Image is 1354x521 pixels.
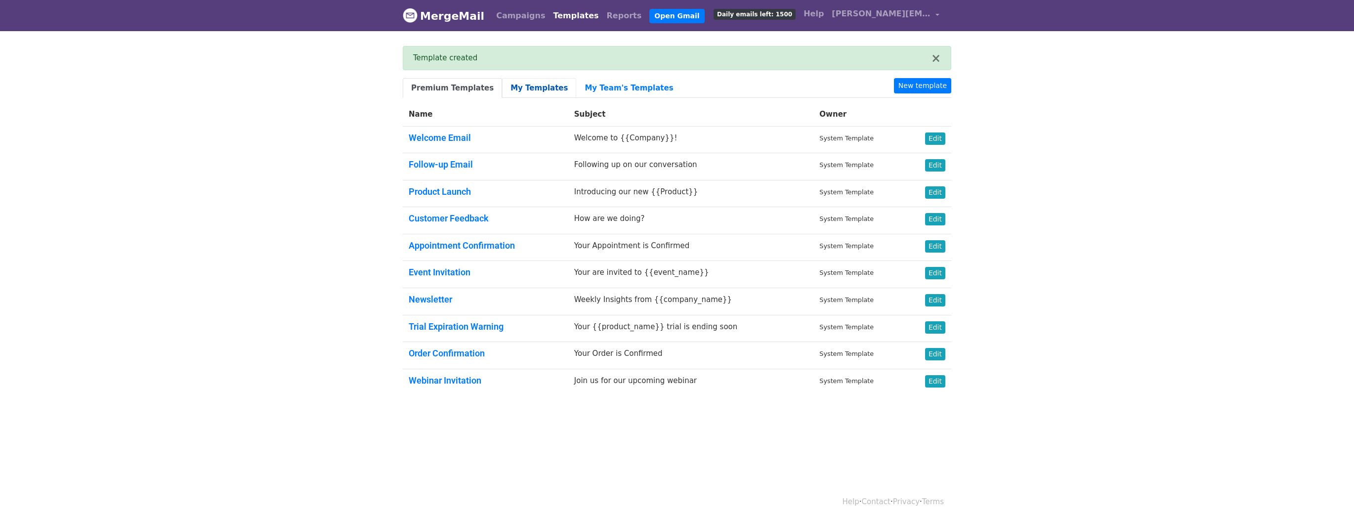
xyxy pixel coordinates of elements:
[568,315,814,342] td: Your {{product_name}} trial is ending soon
[409,321,504,332] a: Trial Expiration Warning
[502,78,576,98] a: My Templates
[819,323,874,331] small: System Template
[403,103,568,126] th: Name
[893,497,920,506] a: Privacy
[925,132,945,145] a: Edit
[649,9,704,23] a: Open Gmail
[576,78,681,98] a: My Team's Templates
[568,342,814,369] td: Your Order is Confirmed
[925,348,945,360] a: Edit
[819,188,874,196] small: System Template
[922,497,944,506] a: Terms
[819,350,874,357] small: System Template
[568,153,814,180] td: Following up on our conversation
[819,215,874,222] small: System Template
[1305,474,1354,521] iframe: Chat Widget
[843,497,859,506] a: Help
[568,103,814,126] th: Subject
[409,213,489,223] a: Customer Feedback
[409,132,471,143] a: Welcome Email
[568,180,814,207] td: Introducing our new {{Product}}
[403,78,502,98] a: Premium Templates
[409,375,481,386] a: Webinar Invitation
[819,269,874,276] small: System Template
[819,377,874,385] small: System Template
[413,52,931,64] div: Template created
[925,294,945,306] a: Edit
[828,4,943,27] a: [PERSON_NAME][EMAIL_ADDRESS][DOMAIN_NAME]
[925,213,945,225] a: Edit
[603,6,646,26] a: Reports
[832,8,931,20] span: [PERSON_NAME][EMAIL_ADDRESS][DOMAIN_NAME]
[403,5,484,26] a: MergeMail
[409,267,470,277] a: Event Invitation
[714,9,796,20] span: Daily emails left: 1500
[568,234,814,261] td: Your Appointment is Confirmed
[568,207,814,234] td: How are we doing?
[925,159,945,172] a: Edit
[492,6,549,26] a: Campaigns
[819,134,874,142] small: System Template
[409,159,473,170] a: Follow-up Email
[813,103,906,126] th: Owner
[409,348,485,358] a: Order Confirmation
[409,294,452,304] a: Newsletter
[710,4,800,24] a: Daily emails left: 1500
[925,321,945,334] a: Edit
[568,126,814,153] td: Welcome to {{Company}}!
[549,6,602,26] a: Templates
[409,240,515,251] a: Appointment Confirmation
[800,4,828,24] a: Help
[931,52,941,64] button: ×
[819,296,874,304] small: System Template
[403,8,418,23] img: MergeMail logo
[819,242,874,250] small: System Template
[894,78,951,93] a: New template
[568,369,814,395] td: Join us for our upcoming webinar
[925,375,945,388] a: Edit
[862,497,890,506] a: Contact
[819,161,874,169] small: System Template
[925,186,945,199] a: Edit
[925,267,945,279] a: Edit
[925,240,945,253] a: Edit
[568,261,814,288] td: Your are invited to {{event_name}}
[409,186,471,197] a: Product Launch
[568,288,814,315] td: Weekly Insights from {{company_name}}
